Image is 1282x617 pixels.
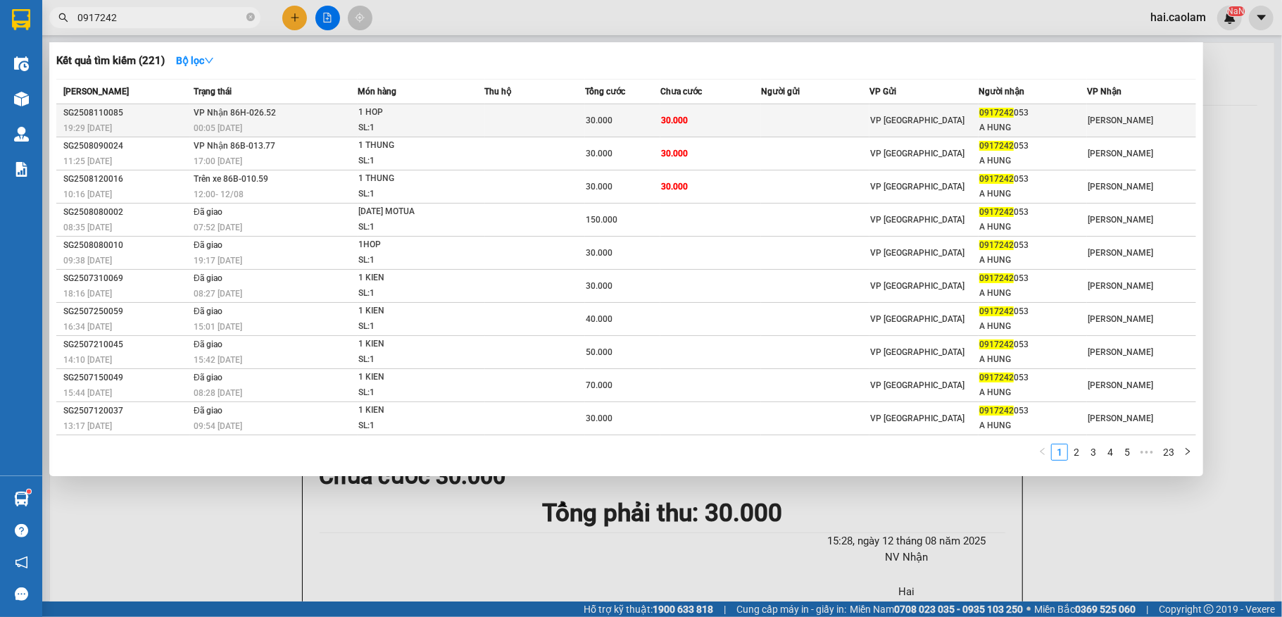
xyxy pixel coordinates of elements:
[194,322,242,332] span: 15:01 [DATE]
[979,339,1014,349] span: 0917242
[246,13,255,21] span: close-circle
[1158,444,1179,461] li: 23
[118,54,194,65] b: [DOMAIN_NAME]
[979,304,1087,319] div: 053
[586,149,612,158] span: 30.000
[63,139,189,154] div: SG2508090024
[194,87,232,96] span: Trạng thái
[1068,444,1085,461] li: 2
[1088,413,1153,423] span: [PERSON_NAME]
[1086,444,1101,460] a: 3
[979,286,1087,301] div: A HUNG
[870,314,964,324] span: VP [GEOGRAPHIC_DATA]
[194,306,222,316] span: Đã giao
[153,18,187,51] img: logo.jpg
[586,215,617,225] span: 150.000
[63,156,112,166] span: 11:25 [DATE]
[194,388,242,398] span: 08:28 [DATE]
[979,319,1087,334] div: A HUNG
[63,256,112,266] span: 09:38 [DATE]
[12,9,30,30] img: logo-vxr
[63,106,189,120] div: SG2508110085
[358,337,464,352] div: 1 KIEN
[1136,444,1158,461] span: •••
[979,174,1014,184] span: 0917242
[979,120,1087,135] div: A HUNG
[358,105,464,120] div: 1 HOP
[1034,444,1051,461] button: left
[358,304,464,319] div: 1 KIEN
[194,174,268,184] span: Trên xe 86B-010.59
[15,524,28,537] span: question-circle
[165,49,225,72] button: Bộ lọcdown
[63,370,189,385] div: SG2507150049
[979,172,1087,187] div: 053
[870,215,964,225] span: VP [GEOGRAPHIC_DATA]
[194,373,222,382] span: Đã giao
[1034,444,1051,461] li: Previous Page
[63,123,112,133] span: 19:29 [DATE]
[586,116,612,125] span: 30.000
[194,207,222,217] span: Đã giao
[27,490,31,494] sup: 1
[1088,116,1153,125] span: [PERSON_NAME]
[870,413,964,423] span: VP [GEOGRAPHIC_DATA]
[660,87,702,96] span: Chưa cước
[63,421,112,431] span: 13:17 [DATE]
[63,355,112,365] span: 14:10 [DATE]
[870,347,964,357] span: VP [GEOGRAPHIC_DATA]
[14,56,29,71] img: warehouse-icon
[1051,444,1068,461] li: 1
[761,87,800,96] span: Người gửi
[63,87,129,96] span: [PERSON_NAME]
[358,370,464,385] div: 1 KIEN
[661,116,688,125] span: 30.000
[1088,314,1153,324] span: [PERSON_NAME]
[870,281,964,291] span: VP [GEOGRAPHIC_DATA]
[63,337,189,352] div: SG2507210045
[1159,444,1179,460] a: 23
[979,370,1087,385] div: 053
[979,271,1087,286] div: 053
[586,413,612,423] span: 30.000
[979,220,1087,235] div: A HUNG
[1119,444,1135,460] a: 5
[1119,444,1136,461] li: 5
[358,120,464,136] div: SL: 1
[194,421,242,431] span: 09:54 [DATE]
[979,253,1087,268] div: A HUNG
[979,273,1014,283] span: 0917242
[358,171,464,187] div: 1 THUNG
[63,205,189,220] div: SG2508080002
[194,141,275,151] span: VP Nhận 86B-013.77
[194,240,222,250] span: Đã giao
[358,319,464,335] div: SL: 1
[979,205,1087,220] div: 053
[979,418,1087,433] div: A HUNG
[661,149,688,158] span: 30.000
[1102,444,1119,461] li: 4
[14,127,29,142] img: warehouse-icon
[358,418,464,434] div: SL: 1
[1102,444,1118,460] a: 4
[1179,444,1196,461] button: right
[1088,281,1153,291] span: [PERSON_NAME]
[979,87,1024,96] span: Người nhận
[661,182,688,192] span: 30.000
[194,156,242,166] span: 17:00 [DATE]
[246,11,255,25] span: close-circle
[194,273,222,283] span: Đã giao
[358,403,464,418] div: 1 KIEN
[1038,447,1047,456] span: left
[358,87,396,96] span: Món hàng
[485,87,512,96] span: Thu hộ
[358,204,464,220] div: [DATE] MOTUA
[979,154,1087,168] div: A HUNG
[63,304,189,319] div: SG2507250059
[358,352,464,368] div: SL: 1
[979,352,1087,367] div: A HUNG
[14,492,29,506] img: warehouse-icon
[979,108,1014,118] span: 0917242
[979,404,1087,418] div: 053
[118,67,194,85] li: (c) 2017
